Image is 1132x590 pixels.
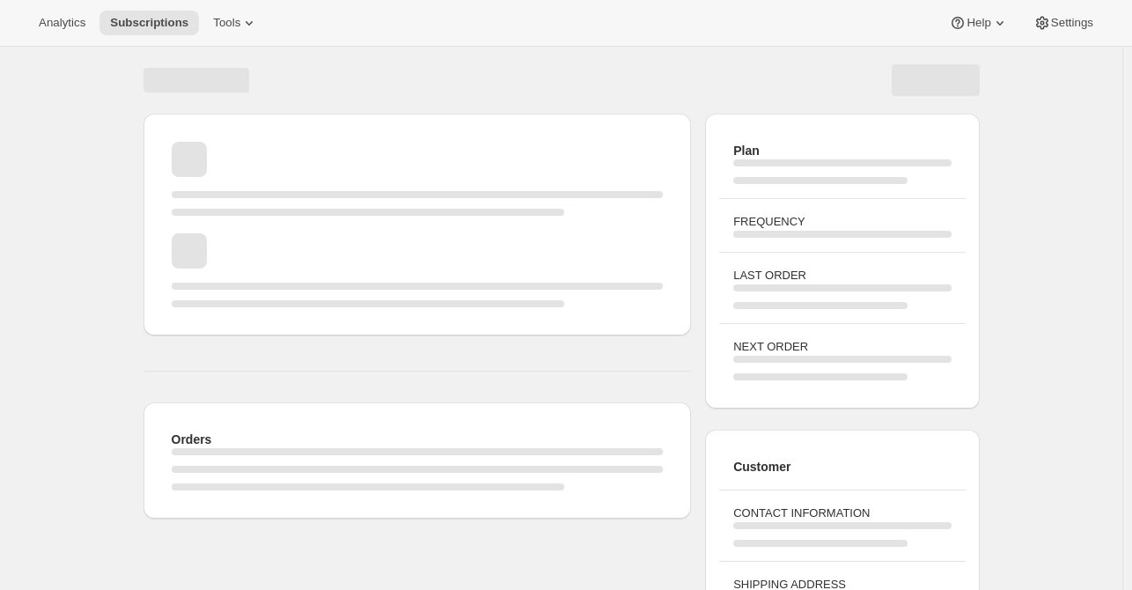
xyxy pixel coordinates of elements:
[733,213,951,231] h3: FREQUENCY
[733,338,951,356] h3: NEXT ORDER
[110,16,188,30] span: Subscriptions
[967,16,990,30] span: Help
[1051,16,1093,30] span: Settings
[99,11,199,35] button: Subscriptions
[938,11,1018,35] button: Help
[733,458,951,476] h2: Customer
[1023,11,1104,35] button: Settings
[172,431,664,448] h2: Orders
[213,16,240,30] span: Tools
[39,16,85,30] span: Analytics
[733,505,951,522] h3: CONTACT INFORMATION
[733,142,951,159] h2: Plan
[733,267,951,284] h3: LAST ORDER
[28,11,96,35] button: Analytics
[202,11,268,35] button: Tools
